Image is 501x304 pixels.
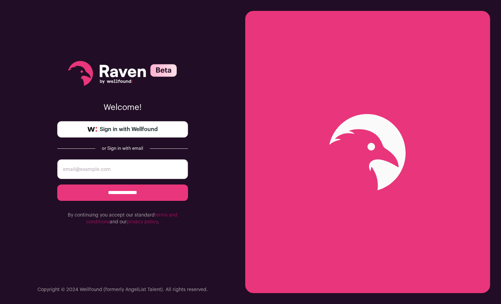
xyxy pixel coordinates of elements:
p: By continuing you accept our standard and our . [57,212,188,225]
p: Copyright © 2024 Wellfound (formerly AngelList Talent). All rights reserved. [37,286,208,293]
a: privacy policy [127,220,158,224]
p: Welcome! [57,102,188,113]
a: Sign in with Wellfound [57,121,188,138]
span: Sign in with Wellfound [100,125,158,133]
img: wellfound-symbol-flush-black-fb3c872781a75f747ccb3a119075da62bfe97bd399995f84a933054e44a575c4.png [88,127,97,132]
div: or Sign in with email [101,146,144,151]
input: email@example.com [57,159,188,179]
